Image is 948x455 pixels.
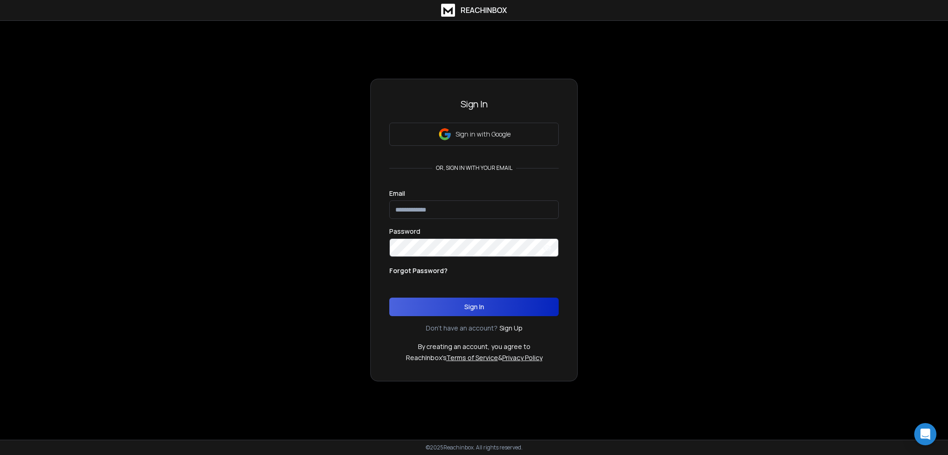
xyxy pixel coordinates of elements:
[499,324,523,333] a: Sign Up
[914,423,936,445] div: Open Intercom Messenger
[426,444,523,451] p: © 2025 Reachinbox. All rights reserved.
[502,353,543,362] a: Privacy Policy
[418,342,530,351] p: By creating an account, you agree to
[406,353,543,362] p: ReachInbox's &
[389,298,559,316] button: Sign In
[441,4,507,17] a: ReachInbox
[441,4,455,17] img: logo
[389,123,559,146] button: Sign in with Google
[446,353,498,362] a: Terms of Service
[461,5,507,16] h1: ReachInbox
[432,164,516,172] p: or, sign in with your email
[455,130,511,139] p: Sign in with Google
[389,190,405,197] label: Email
[389,228,420,235] label: Password
[389,266,448,275] p: Forgot Password?
[426,324,498,333] p: Don't have an account?
[389,98,559,111] h3: Sign In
